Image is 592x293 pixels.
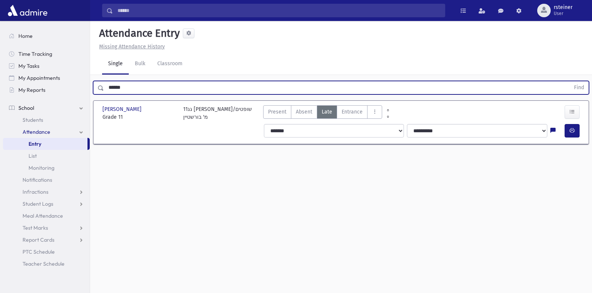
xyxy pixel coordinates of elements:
a: Time Tracking [3,48,90,60]
a: Test Marks [3,222,90,234]
a: My Tasks [3,60,90,72]
span: Notifications [23,176,52,183]
span: Attendance [23,129,50,135]
span: My Appointments [18,75,60,81]
span: Teacher Schedule [23,260,65,267]
a: Attendance [3,126,90,138]
span: Present [268,108,286,116]
a: Monitoring [3,162,90,174]
span: List [29,152,37,159]
a: My Appointments [3,72,90,84]
span: Monitoring [29,164,54,171]
span: Report Cards [23,236,54,243]
a: Meal Attendance [3,210,90,222]
a: Notifications [3,174,90,186]
span: Students [23,117,43,123]
span: User [554,10,572,16]
span: rsteiner [554,4,572,10]
span: Test Marks [23,224,48,231]
a: Teacher Schedule [3,258,90,270]
a: Home [3,30,90,42]
span: Entry [29,141,41,147]
span: Absent [296,108,312,116]
div: גג11 [PERSON_NAME]/שופטים מ' בורשטיין [183,105,252,121]
span: Late [322,108,332,116]
span: Meal Attendance [23,212,63,219]
a: Missing Attendance History [96,43,165,50]
a: School [3,102,90,114]
span: My Reports [18,87,45,93]
button: Find [569,81,589,94]
a: List [3,150,90,162]
span: Time Tracking [18,51,52,57]
a: Entry [3,138,87,150]
span: Entrance [342,108,363,116]
span: [PERSON_NAME] [102,105,143,113]
a: PTC Schedule [3,246,90,258]
img: AdmirePro [6,3,49,18]
span: Home [18,33,33,39]
span: Grade 11 [102,113,176,121]
div: AttTypes [263,105,382,121]
a: Infractions [3,186,90,198]
h5: Attendance Entry [96,27,180,40]
span: School [18,105,34,111]
input: Search [113,4,445,17]
span: PTC Schedule [23,248,55,255]
a: Bulk [129,54,151,75]
a: Students [3,114,90,126]
a: My Reports [3,84,90,96]
span: My Tasks [18,63,39,69]
u: Missing Attendance History [99,43,165,50]
a: Classroom [151,54,188,75]
span: Infractions [23,188,48,195]
a: Report Cards [3,234,90,246]
span: Student Logs [23,200,53,207]
a: Single [102,54,129,75]
a: Student Logs [3,198,90,210]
